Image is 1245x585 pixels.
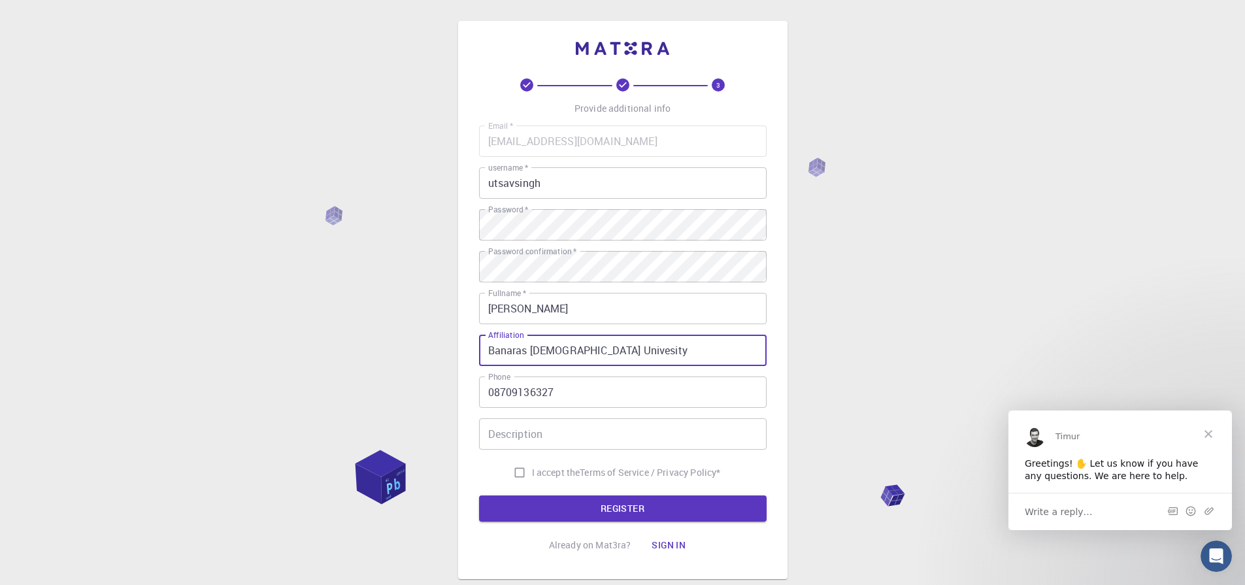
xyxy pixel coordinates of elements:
[580,466,720,479] a: Terms of Service / Privacy Policy*
[479,495,767,522] button: REGISTER
[1201,541,1232,572] iframe: Intercom live chat
[641,532,696,558] button: Sign in
[716,80,720,90] text: 3
[549,539,631,552] p: Already on Mat3ra?
[488,329,523,341] label: Affiliation
[532,466,580,479] span: I accept the
[488,288,526,299] label: Fullname
[488,120,513,131] label: Email
[574,102,671,115] p: Provide additional info
[488,204,528,215] label: Password
[1008,410,1232,530] iframe: Intercom live chat message
[488,162,528,173] label: username
[488,246,576,257] label: Password confirmation
[488,371,510,382] label: Phone
[580,466,720,479] p: Terms of Service / Privacy Policy *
